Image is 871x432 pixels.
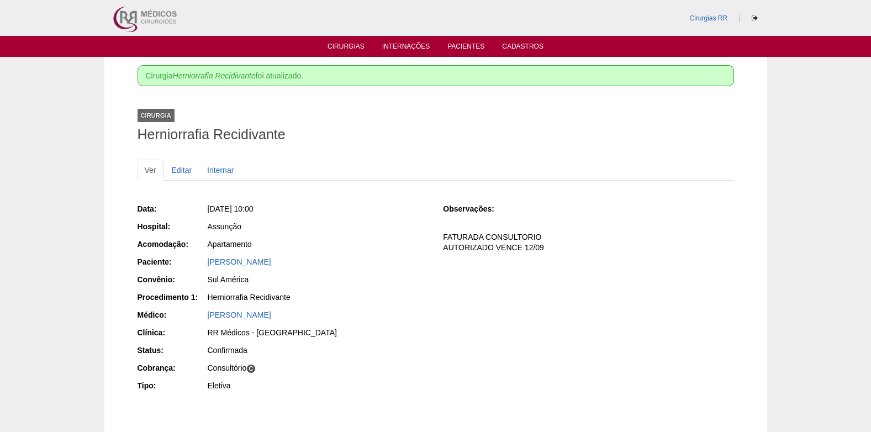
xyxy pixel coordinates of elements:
[200,160,241,181] a: Internar
[138,292,207,303] div: Procedimento 1:
[208,327,428,338] div: RR Médicos - [GEOGRAPHIC_DATA]
[138,65,734,86] div: Cirurgia foi atualizado.
[138,256,207,267] div: Paciente:
[138,221,207,232] div: Hospital:
[689,14,727,22] a: Cirurgias RR
[138,345,207,356] div: Status:
[138,327,207,338] div: Clínica:
[165,160,199,181] a: Editar
[138,309,207,320] div: Médico:
[246,364,256,373] span: C
[443,203,512,214] div: Observações:
[752,15,758,22] i: Sair
[208,292,428,303] div: Herniorrafia Recidivante
[138,362,207,373] div: Cobrança:
[138,109,175,122] div: Cirurgia
[328,43,365,54] a: Cirurgias
[208,204,254,213] span: [DATE] 10:00
[138,274,207,285] div: Convênio:
[443,232,733,253] p: FATURADA CONSULTORIO AUTORIZADO VENCE 12/09
[208,274,428,285] div: Sul América
[138,160,163,181] a: Ver
[447,43,484,54] a: Pacientes
[208,380,428,391] div: Eletiva
[138,128,734,141] h1: Herniorrafia Recidivante
[208,239,428,250] div: Apartamento
[138,239,207,250] div: Acomodação:
[208,310,271,319] a: [PERSON_NAME]
[138,203,207,214] div: Data:
[208,362,428,373] div: Consultório
[208,221,428,232] div: Assunção
[208,257,271,266] a: [PERSON_NAME]
[138,380,207,391] div: Tipo:
[173,71,256,80] em: Herniorrafia Recidivante
[208,345,428,356] div: Confirmada
[502,43,543,54] a: Cadastros
[382,43,430,54] a: Internações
